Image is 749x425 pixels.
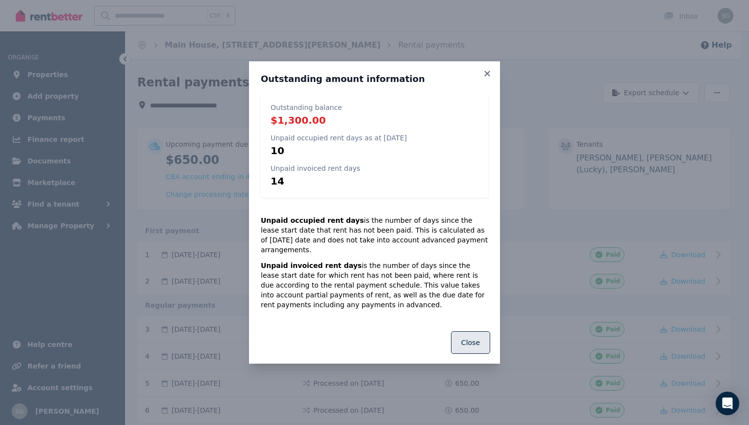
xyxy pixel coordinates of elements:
p: Unpaid invoiced rent days [271,163,360,173]
p: Outstanding balance [271,103,342,112]
strong: Unpaid invoiced rent days [261,262,362,269]
p: Unpaid occupied rent days as at [DATE] [271,133,407,143]
div: Open Intercom Messenger [716,392,739,415]
strong: Unpaid occupied rent days [261,216,364,224]
p: $1,300.00 [271,113,342,127]
h3: Outstanding amount information [261,73,488,85]
p: 10 [271,144,407,158]
p: is the number of days since the lease start date that rent has not been paid. This is calculated ... [261,215,488,255]
p: 14 [271,174,360,188]
button: Close [451,331,490,354]
p: is the number of days since the lease start date for which rent has not been paid, where rent is ... [261,261,488,310]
